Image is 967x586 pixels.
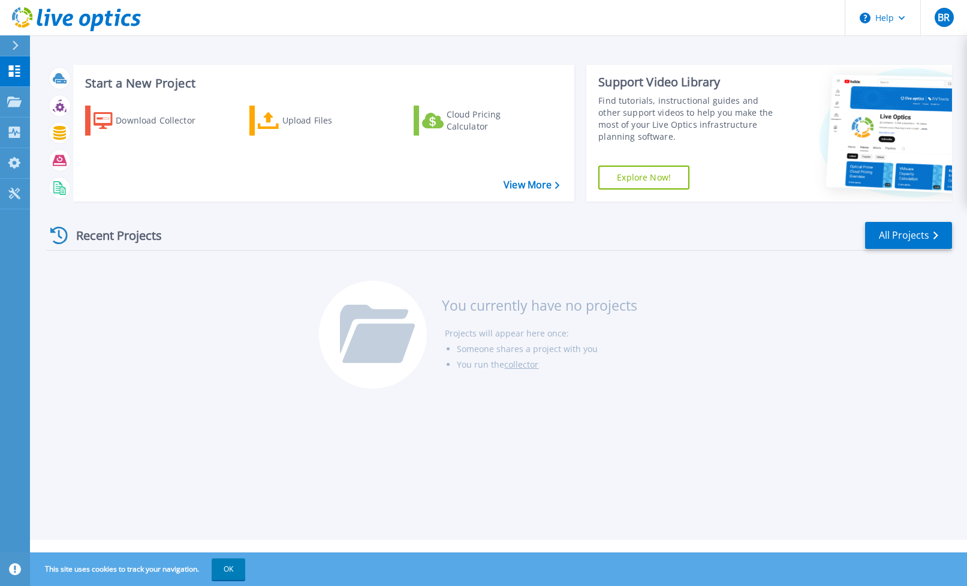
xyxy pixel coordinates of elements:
[85,77,559,90] h3: Start a New Project
[457,357,637,372] li: You run the
[282,109,378,133] div: Upload Files
[46,221,178,250] div: Recent Projects
[116,109,212,133] div: Download Collector
[598,95,782,143] div: Find tutorials, instructional guides and other support videos to help you make the most of your L...
[504,179,559,191] a: View More
[414,106,547,136] a: Cloud Pricing Calculator
[33,558,245,580] span: This site uses cookies to track your navigation.
[442,299,637,312] h3: You currently have no projects
[249,106,383,136] a: Upload Files
[504,359,538,370] a: collector
[865,222,952,249] a: All Projects
[445,326,637,341] li: Projects will appear here once:
[447,109,543,133] div: Cloud Pricing Calculator
[85,106,219,136] a: Download Collector
[212,558,245,580] button: OK
[938,13,950,22] span: BR
[457,341,637,357] li: Someone shares a project with you
[598,166,689,190] a: Explore Now!
[598,74,782,90] div: Support Video Library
